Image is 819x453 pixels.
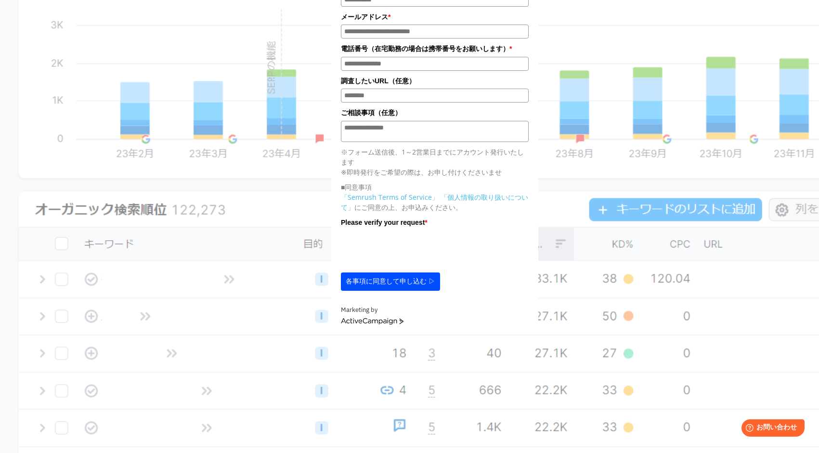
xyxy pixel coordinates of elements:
button: 各事項に同意して申し込む ▷ [341,272,440,291]
a: 「個人情報の取り扱いについて」 [341,193,528,212]
label: 調査したいURL（任意） [341,76,529,86]
p: にご同意の上、お申込みください。 [341,192,529,212]
label: ご相談事項（任意） [341,107,529,118]
label: メールアドレス [341,12,529,22]
div: Marketing by [341,305,529,315]
iframe: Help widget launcher [733,415,808,442]
label: 電話番号（在宅勤務の場合は携帯番号をお願いします） [341,43,529,54]
iframe: reCAPTCHA [341,230,487,268]
label: Please verify your request [341,217,529,228]
a: 「Semrush Terms of Service」 [341,193,439,202]
p: ※フォーム送信後、1～2営業日までにアカウント発行いたします ※即時発行をご希望の際は、お申し付けくださいませ [341,147,529,177]
p: ■同意事項 [341,182,529,192]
